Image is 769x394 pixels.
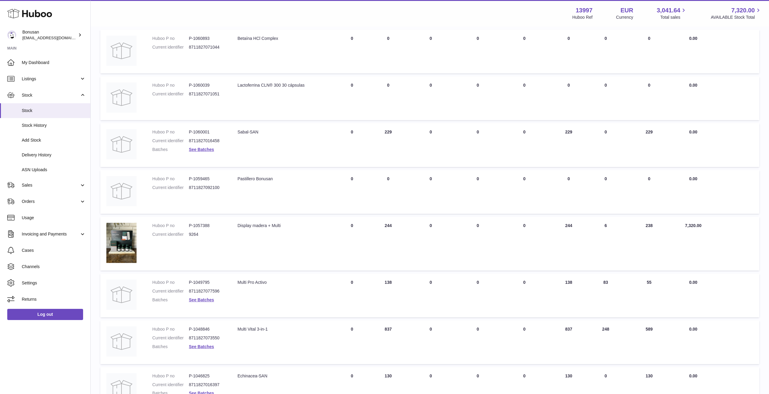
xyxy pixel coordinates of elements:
dd: P-1060039 [189,82,225,88]
dt: Current identifier [152,185,189,191]
dt: Huboo P no [152,223,189,229]
dt: Huboo P no [152,176,189,182]
img: product image [106,326,137,357]
div: Multi Pro Activo [237,280,328,285]
td: 0 [589,30,622,73]
dd: P-1048846 [189,326,225,332]
td: 138 [548,274,589,317]
dd: P-1046825 [189,373,225,379]
dt: Current identifier [152,382,189,388]
dd: 9264 [189,232,225,237]
span: 0 [523,280,525,285]
div: Display madera + Multi [237,223,328,229]
td: 0 [334,320,370,364]
strong: 13997 [576,6,593,14]
dt: Huboo P no [152,373,189,379]
span: 0 [523,327,525,332]
dd: 8711827071044 [189,44,225,50]
span: AVAILABLE Stock Total [711,14,762,20]
span: Usage [22,215,86,221]
img: product image [106,82,137,113]
span: Add Stock [22,137,86,143]
div: Huboo Ref [572,14,593,20]
dt: Huboo P no [152,129,189,135]
div: Echinacea-SAN [237,373,328,379]
td: 0 [548,30,589,73]
td: 0 [334,170,370,214]
td: 0 [589,170,622,214]
dd: P-1049795 [189,280,225,285]
td: 0 [406,30,455,73]
span: Cases [22,248,86,253]
td: 0 [622,76,676,120]
td: 229 [622,123,676,167]
a: See Batches [189,344,214,349]
td: 0 [334,76,370,120]
dt: Huboo P no [152,36,189,41]
td: 0 [370,76,406,120]
dt: Current identifier [152,232,189,237]
span: 7,320.00 [685,223,702,228]
td: 0 [406,274,455,317]
dd: P-1057388 [189,223,225,229]
span: ASN Uploads [22,167,86,173]
img: info@bonusan.es [7,30,16,40]
td: 0 [334,217,370,271]
span: Stock [22,108,86,114]
span: 0.00 [689,130,697,134]
span: 0 [523,36,525,41]
span: My Dashboard [22,60,86,66]
td: 0 [455,76,500,120]
dt: Huboo P no [152,280,189,285]
span: 0 [523,373,525,378]
td: 0 [334,30,370,73]
td: 244 [370,217,406,271]
td: 138 [370,274,406,317]
img: product image [106,129,137,159]
dd: P-1059465 [189,176,225,182]
span: Invoicing and Payments [22,231,79,237]
dt: Batches [152,147,189,152]
img: product image [106,36,137,66]
dt: Current identifier [152,335,189,341]
dt: Current identifier [152,44,189,50]
td: 6 [589,217,622,271]
dt: Batches [152,344,189,350]
div: Pastillero Bonusan [237,176,328,182]
div: Currency [616,14,633,20]
span: 0.00 [689,373,697,378]
td: 248 [589,320,622,364]
span: 0.00 [689,36,697,41]
dd: 8711827073550 [189,335,225,341]
span: 0.00 [689,83,697,88]
div: Multi Vital 3-in-1 [237,326,328,332]
div: Lactoferrina CLN® 300 30 cápsulas [237,82,328,88]
dt: Huboo P no [152,82,189,88]
span: 0.00 [689,176,697,181]
td: 0 [455,217,500,271]
td: 0 [406,320,455,364]
a: 7,320.00 AVAILABLE Stock Total [711,6,762,20]
a: See Batches [189,147,214,152]
dd: 8711827071051 [189,91,225,97]
dt: Current identifier [152,138,189,144]
td: 0 [455,123,500,167]
span: 0.00 [689,280,697,285]
td: 589 [622,320,676,364]
td: 229 [548,123,589,167]
div: Betaína HCl Complex [237,36,328,41]
img: product image [106,176,137,206]
span: Sales [22,182,79,188]
td: 0 [406,170,455,214]
span: Listings [22,76,79,82]
td: 0 [455,320,500,364]
span: Stock History [22,123,86,128]
div: Sabal-SAN [237,129,328,135]
td: 0 [406,217,455,271]
div: Bonusan [22,29,77,41]
td: 0 [370,170,406,214]
span: Returns [22,296,86,302]
td: 0 [589,123,622,167]
td: 0 [589,76,622,120]
dd: P-1060893 [189,36,225,41]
